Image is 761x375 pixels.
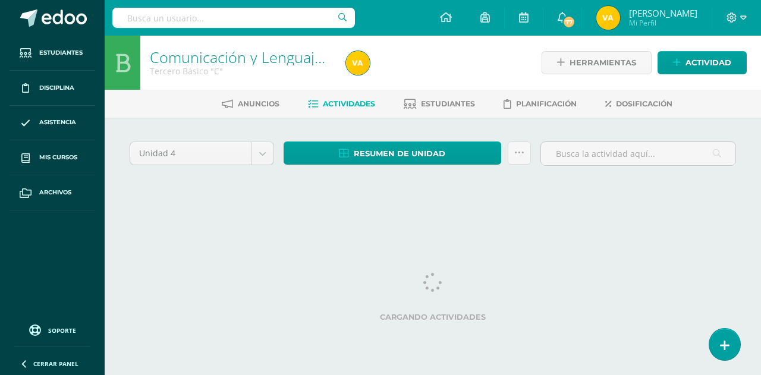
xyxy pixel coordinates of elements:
span: Estudiantes [39,48,83,58]
a: Estudiantes [10,36,95,71]
span: Anuncios [238,99,279,108]
span: Soporte [48,326,76,335]
a: Unidad 4 [130,142,273,165]
span: Cerrar panel [33,360,78,368]
span: Archivos [39,188,71,197]
span: Actividad [685,52,731,74]
a: Planificación [504,94,577,114]
div: Tercero Básico 'C' [150,65,332,77]
img: 20684a54e731ddf668435bcf16b32601.png [596,6,620,30]
a: Anuncios [222,94,279,114]
span: Actividades [323,99,375,108]
a: Actividad [658,51,747,74]
span: Herramientas [570,52,636,74]
a: Comunicación y Lenguaje, Idioma Español [150,47,433,67]
span: 77 [562,15,576,29]
span: Estudiantes [421,99,475,108]
a: Herramientas [542,51,652,74]
a: Asistencia [10,106,95,141]
input: Busca la actividad aquí... [541,142,735,165]
label: Cargando actividades [130,313,736,322]
a: Archivos [10,175,95,210]
a: Actividades [308,94,375,114]
a: Dosificación [605,94,672,114]
a: Soporte [14,322,90,338]
h1: Comunicación y Lenguaje, Idioma Español [150,49,332,65]
a: Mis cursos [10,140,95,175]
span: [PERSON_NAME] [629,7,697,19]
span: Mis cursos [39,153,77,162]
span: Mi Perfil [629,18,697,28]
a: Resumen de unidad [284,141,501,165]
img: 20684a54e731ddf668435bcf16b32601.png [346,51,370,75]
span: Unidad 4 [139,142,242,165]
a: Estudiantes [404,94,475,114]
input: Busca un usuario... [112,8,355,28]
span: Resumen de unidad [354,143,445,165]
span: Disciplina [39,83,74,93]
a: Disciplina [10,71,95,106]
span: Asistencia [39,118,76,127]
span: Planificación [516,99,577,108]
span: Dosificación [616,99,672,108]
